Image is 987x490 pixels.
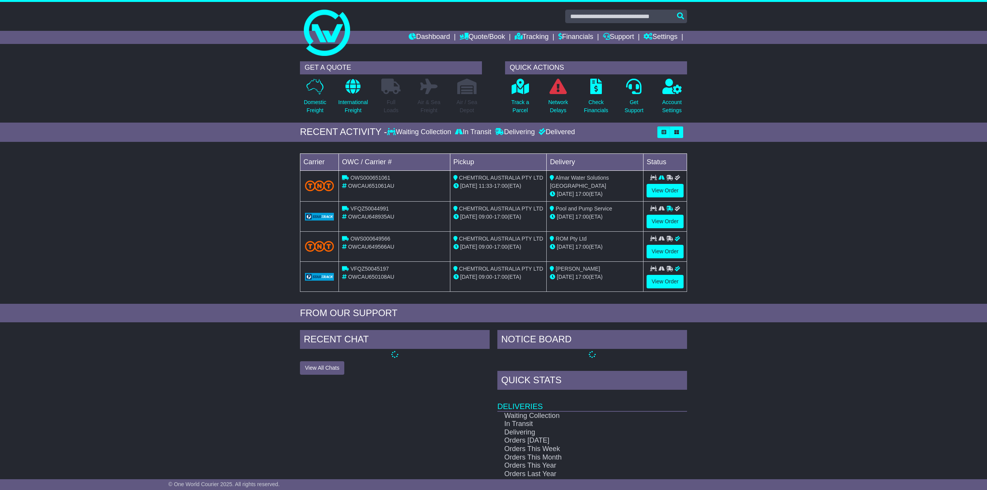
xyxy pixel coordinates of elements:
[168,481,280,487] span: © One World Courier 2025. All rights reserved.
[300,361,344,375] button: View All Chats
[304,98,326,115] p: Domestic Freight
[497,428,660,437] td: Delivering
[450,153,547,170] td: Pickup
[305,180,334,191] img: TNT_Domestic.png
[339,153,450,170] td: OWC / Carrier #
[557,244,574,250] span: [DATE]
[575,214,589,220] span: 17:00
[550,243,640,251] div: (ETA)
[494,274,507,280] span: 17:00
[497,470,660,478] td: Orders Last Year
[624,78,644,119] a: GetSupport
[387,128,453,136] div: Waiting Collection
[381,98,401,115] p: Full Loads
[497,371,687,392] div: Quick Stats
[305,241,334,251] img: TNT_Domestic.png
[350,175,391,181] span: OWS000651061
[479,244,492,250] span: 09:00
[459,175,543,181] span: CHEMTROL AUSTRALIA PTY LTD
[494,214,507,220] span: 17:00
[300,126,387,138] div: RECENT ACTIVITY -
[497,445,660,453] td: Orders This Week
[479,183,492,189] span: 11:33
[497,453,660,462] td: Orders This Month
[647,184,684,197] a: View Order
[550,175,609,189] span: Almar Water Solutions [GEOGRAPHIC_DATA]
[497,461,660,470] td: Orders This Year
[643,31,677,44] a: Settings
[456,98,477,115] p: Air / Sea Depot
[305,273,334,281] img: GetCarrierServiceLogo
[350,236,391,242] span: OWS000649566
[460,244,477,250] span: [DATE]
[505,61,687,74] div: QUICK ACTIONS
[493,128,537,136] div: Delivering
[497,436,660,445] td: Orders [DATE]
[460,183,477,189] span: [DATE]
[511,98,529,115] p: Track a Parcel
[647,215,684,228] a: View Order
[497,392,687,411] td: Deliveries
[557,214,574,220] span: [DATE]
[300,61,482,74] div: GET A QUOTE
[348,214,394,220] span: OWCAU648935AU
[409,31,450,44] a: Dashboard
[300,308,687,319] div: FROM OUR SUPPORT
[459,266,543,272] span: CHEMTROL AUSTRALIA PTY LTD
[511,78,529,119] a: Track aParcel
[575,244,589,250] span: 17:00
[550,273,640,281] div: (ETA)
[537,128,575,136] div: Delivered
[348,183,394,189] span: OWCAU651061AU
[418,98,440,115] p: Air & Sea Freight
[460,274,477,280] span: [DATE]
[497,330,687,351] div: NOTICE BOARD
[556,236,586,242] span: ROM Pty Ltd
[515,31,549,44] a: Tracking
[453,273,544,281] div: - (ETA)
[556,266,600,272] span: [PERSON_NAME]
[557,191,574,197] span: [DATE]
[647,275,684,288] a: View Order
[479,214,492,220] span: 09:00
[575,274,589,280] span: 17:00
[494,244,507,250] span: 17:00
[647,245,684,258] a: View Order
[584,98,608,115] p: Check Financials
[662,98,682,115] p: Account Settings
[305,213,334,221] img: GetCarrierServiceLogo
[348,274,394,280] span: OWCAU650108AU
[459,205,543,212] span: CHEMTROL AUSTRALIA PTY LTD
[556,205,612,212] span: Pool and Pump Service
[625,98,643,115] p: Get Support
[453,213,544,221] div: - (ETA)
[497,411,660,420] td: Waiting Collection
[460,31,505,44] a: Quote/Book
[300,153,339,170] td: Carrier
[303,78,327,119] a: DomesticFreight
[453,182,544,190] div: - (ETA)
[479,274,492,280] span: 09:00
[453,128,493,136] div: In Transit
[557,274,574,280] span: [DATE]
[459,236,543,242] span: CHEMTROL AUSTRALIA PTY LTD
[547,153,643,170] td: Delivery
[603,31,634,44] a: Support
[662,78,682,119] a: AccountSettings
[494,183,507,189] span: 17:00
[350,266,389,272] span: VFQZ50045197
[550,213,640,221] div: (ETA)
[348,244,394,250] span: OWCAU649566AU
[338,78,368,119] a: InternationalFreight
[497,420,660,428] td: In Transit
[584,78,609,119] a: CheckFinancials
[548,78,568,119] a: NetworkDelays
[575,191,589,197] span: 17:00
[548,98,568,115] p: Network Delays
[558,31,593,44] a: Financials
[550,190,640,198] div: (ETA)
[350,205,389,212] span: VFQZ50044991
[453,243,544,251] div: - (ETA)
[643,153,687,170] td: Status
[460,214,477,220] span: [DATE]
